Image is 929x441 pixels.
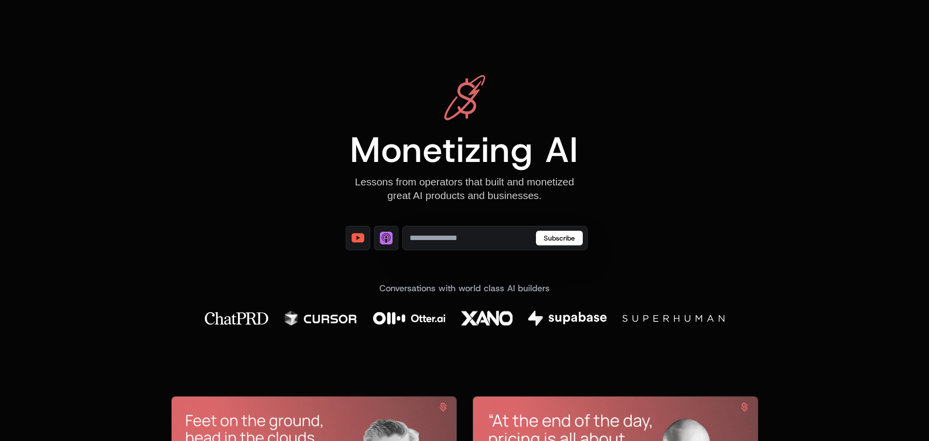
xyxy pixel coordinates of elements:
[350,126,579,173] span: Monetizing AI
[374,226,398,250] a: [object Object]
[373,311,446,326] img: Otter AI
[622,311,725,326] img: Superhuman
[536,231,583,245] button: Subscribe
[346,226,370,250] a: [object Object]
[205,311,268,326] img: Chat PRD
[461,311,513,326] img: Xano
[350,175,579,202] div: Lessons from operators that built and monetized great AI products and businesses.
[528,311,607,326] img: Supabase
[205,281,725,295] div: Conversations with world class AI builders
[284,311,357,326] img: Cursor AI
